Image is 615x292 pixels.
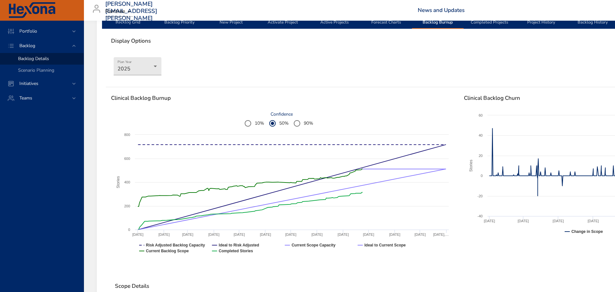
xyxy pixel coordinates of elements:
text: [DATE] [484,219,495,223]
text: Risk Adjusted Backlog Capacity [146,243,205,247]
span: Scenario Planning [18,67,54,73]
text: [DATE] [159,233,170,236]
div: 2025 [114,57,161,75]
text: [DATE] [338,233,349,236]
text: [DATE] [588,219,599,223]
text: [DATE] [132,233,144,236]
text: 20 [478,154,482,158]
text: Current Backlog Scope [146,249,189,253]
text: Completed Stories [219,249,253,253]
text: [DATE] [182,233,193,236]
text: Stories [468,160,473,172]
text: Stories [116,176,120,188]
text: [DATE] [260,233,271,236]
span: Teams [14,95,37,101]
text: 0 [128,228,130,232]
text: 800 [124,133,130,137]
text: 600 [124,157,130,161]
h3: [PERSON_NAME][EMAIL_ADDRESS][PERSON_NAME][DOMAIN_NAME] [105,1,157,28]
text: [DATE] [552,219,564,223]
span: Backlog [14,43,40,49]
text: [DATE] [234,233,245,236]
span: 50% [279,120,289,127]
h6: Scope Details [115,283,386,289]
span: Initiatives [14,80,44,87]
text: [DATE] [312,233,323,236]
text: 200 [124,204,130,208]
text: [DATE] [208,233,220,236]
text: Current Scope Capacity [292,243,335,247]
text: 0 [480,174,482,178]
span: 10% [255,120,264,127]
text: [DATE] [415,233,426,236]
span: Backlog Details [18,56,49,62]
text: 40 [478,133,482,137]
div: Raintree [105,6,133,17]
text: [DATE] [363,233,374,236]
text: [DATE],… [433,233,449,236]
text: -40 [477,214,483,218]
text: 60 [478,113,482,117]
span: Portfolio [14,28,42,34]
text: [DATE] [518,219,529,223]
span: Clinical Backlog Burnup [111,95,452,101]
span: 90% [304,120,313,127]
text: Ideal to Risk Adjusted [219,243,259,247]
text: Change in Scope [571,229,603,234]
div: ConfidenceGroup [245,117,318,130]
text: [DATE] [285,233,297,236]
text: [DATE] [389,233,401,236]
text: Ideal to Current Scope [364,243,406,247]
text: 400 [124,180,130,184]
label: Confidence [245,112,318,117]
a: News and Updates [418,6,465,14]
text: -20 [477,194,483,198]
img: Hexona [8,2,56,18]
